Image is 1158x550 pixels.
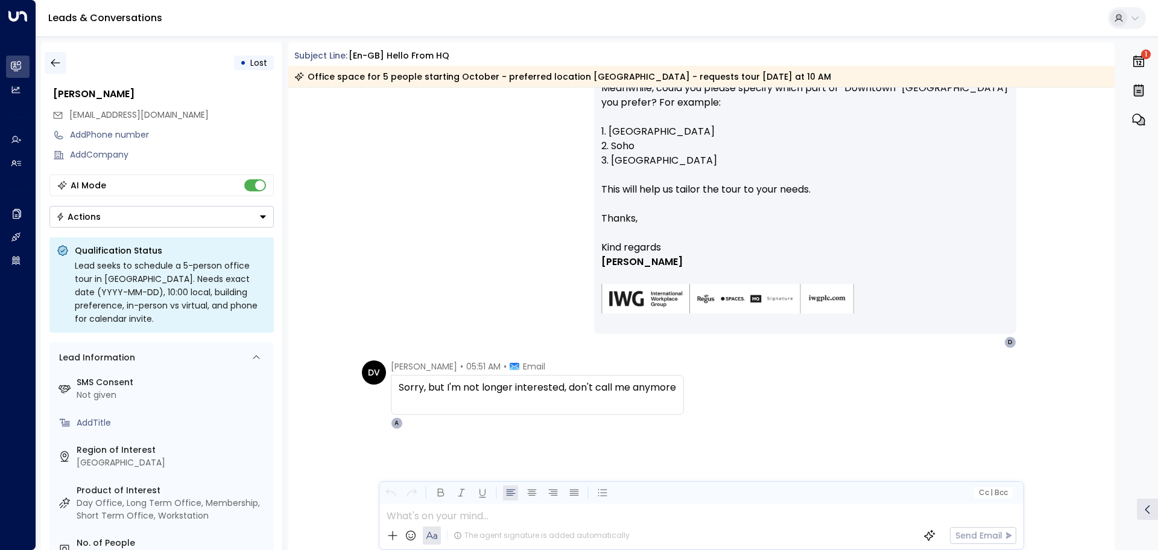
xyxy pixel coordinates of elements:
div: DV [362,360,386,385]
div: Not given [77,389,269,401]
div: AddTitle [77,417,269,429]
div: Actions [56,211,101,222]
div: D [1004,336,1016,348]
span: | [990,488,993,497]
button: Cc|Bcc [973,487,1012,499]
span: turok3000+test6@gmail.com [69,109,209,121]
span: 1 [1141,50,1151,59]
div: • [240,52,246,74]
div: Signature [601,240,1009,329]
div: AddPhone number [70,129,274,141]
div: [GEOGRAPHIC_DATA] [77,456,269,469]
span: • [504,360,507,373]
div: AI Mode [71,179,106,191]
div: Button group with a nested menu [49,206,274,228]
span: [PERSON_NAME] [391,360,457,373]
a: Leads & Conversations [48,11,162,25]
span: Kind regards [601,240,661,255]
span: Cc Bcc [978,488,1007,497]
span: • [460,360,463,373]
div: Office space for 5 people starting October - preferred location [GEOGRAPHIC_DATA] - requests tour... [294,71,831,83]
span: [PERSON_NAME] [601,255,683,269]
label: Region of Interest [77,444,269,456]
img: AIorK4zU2Kz5WUNqa9ifSKC9jFH1hjwenjvh85X70KBOPduETvkeZu4OqG8oPuqbwvp3xfXcMQJCRtwYb-SG [601,284,855,315]
div: Lead seeks to schedule a 5-person office tour in [GEOGRAPHIC_DATA]. Needs exact date (YYYY-MM-DD)... [75,259,267,325]
button: 1 [1128,48,1149,75]
p: Qualification Status [75,245,267,257]
span: Email [523,360,545,373]
label: Product of Interest [77,484,269,497]
label: No. of People [77,537,269,549]
div: [PERSON_NAME] [53,87,274,101]
span: 05:51 AM [466,360,501,373]
button: Actions [49,206,274,228]
div: The agent signature is added automatically [454,530,630,541]
label: SMS Consent [77,376,269,389]
div: [en-GB] Hello from HQ [349,50,449,62]
span: [EMAIL_ADDRESS][DOMAIN_NAME] [69,109,209,121]
div: Lead Information [55,351,135,364]
div: AddCompany [70,149,274,161]
button: Undo [383,485,398,500]
span: Subject Line: [294,50,347,62]
div: Sorry, but I'm not longer interested, don't call me anymore [399,380,676,395]
div: Day Office, Long Term Office, Membership, Short Term Office, Workstation [77,497,269,522]
div: A [391,417,403,429]
span: Lost [250,57,267,69]
button: Redo [404,485,419,500]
